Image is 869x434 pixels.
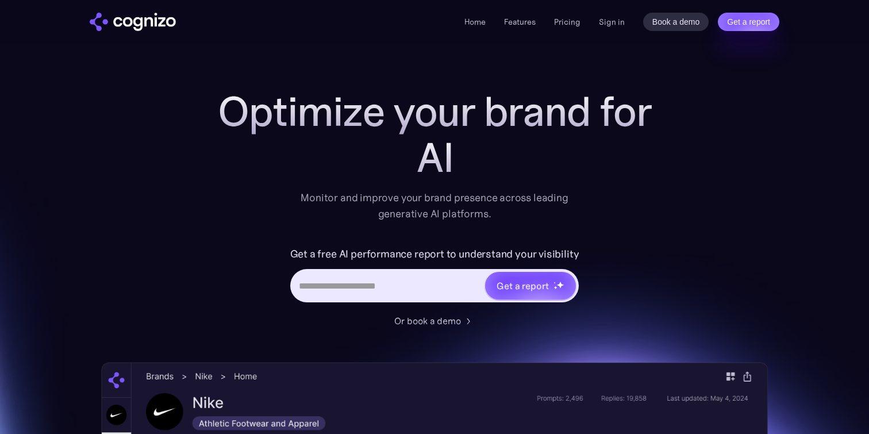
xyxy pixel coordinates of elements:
[290,245,579,263] label: Get a free AI performance report to understand your visibility
[556,281,564,289] img: star
[553,282,555,283] img: star
[394,314,461,328] div: Or book a demo
[484,271,577,301] a: Get a reportstarstarstar
[554,17,580,27] a: Pricing
[90,13,176,31] a: home
[497,279,548,293] div: Get a report
[464,17,486,27] a: Home
[90,13,176,31] img: cognizo logo
[504,17,536,27] a: Features
[290,245,579,308] form: Hero URL Input Form
[205,135,664,180] div: AI
[553,286,557,290] img: star
[599,15,625,29] a: Sign in
[205,89,664,135] h1: Optimize your brand for
[718,13,779,31] a: Get a report
[643,13,709,31] a: Book a demo
[293,190,576,222] div: Monitor and improve your brand presence across leading generative AI platforms.
[394,314,475,328] a: Or book a demo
